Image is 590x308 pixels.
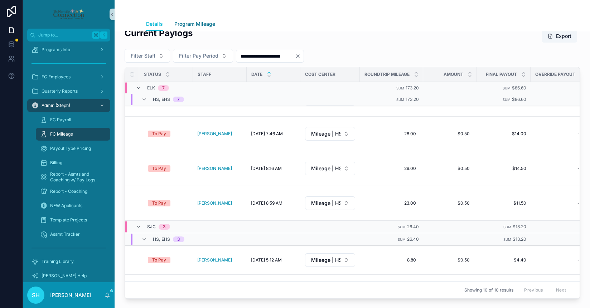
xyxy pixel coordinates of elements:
a: [PERSON_NAME] [197,166,232,171]
a: Template Projects [36,214,110,226]
small: Sum [396,86,404,90]
p: [PERSON_NAME] [50,292,91,299]
span: $0.50 [430,166,470,171]
span: Training Library [42,259,74,264]
span: [DATE] 8:59 AM [251,200,282,206]
span: Template Projects [50,217,87,223]
span: SH [32,291,40,299]
button: Select Button [305,162,355,175]
span: 28.00 [367,131,416,137]
img: App logo [53,9,84,20]
span: Override Payout [535,72,575,77]
a: FC Mileage [36,128,110,141]
small: Sum [503,97,511,101]
span: [DATE] 7:46 AM [251,131,283,137]
span: Date [251,72,262,77]
div: scrollable content [23,41,115,282]
span: $14.50 [481,166,526,171]
a: NEW Applicants [36,199,110,212]
span: Staff [198,72,211,77]
span: Cost Center [305,72,335,77]
div: 7 [162,85,165,91]
span: 29.00 [367,166,416,171]
span: Filter Pay Period [179,52,218,59]
a: Report - Asmts and Coaching w/ Pay Logs [36,171,110,184]
a: [PERSON_NAME] [197,200,232,206]
span: 23.00 [367,200,416,206]
span: Showing 10 of 10 results [464,287,513,293]
span: HS, EHS [153,236,170,242]
div: -- [577,200,582,206]
span: $0.50 [430,131,470,137]
div: -- [577,131,582,137]
a: Training Library [27,255,110,268]
span: Status [144,72,161,77]
div: 3 [163,224,166,230]
span: $14.00 [481,131,526,137]
a: Assmt Tracker [36,228,110,241]
span: Filter Staff [131,52,155,59]
a: [PERSON_NAME] [197,257,232,263]
span: $0.50 [430,200,470,206]
small: Sum [503,225,511,229]
button: Select Button [305,253,355,267]
a: Quarterly Reports [27,85,110,98]
span: Admin (Steph) [42,103,70,108]
small: Sum [398,225,406,229]
span: Report - Coaching [50,189,87,194]
span: $13.20 [513,224,526,229]
span: Mileage | HS/EHS ELK [311,165,340,172]
div: 3 [177,236,180,242]
span: 173.20 [406,85,419,90]
span: Program Mileage [174,20,215,28]
small: Sum [503,86,511,90]
div: -- [577,166,582,171]
div: 7 [177,97,180,102]
span: HS, EHS [153,97,170,102]
span: Billing [50,160,62,166]
span: Assmt Tracker [50,231,80,237]
span: Payout Type Pricing [50,146,91,151]
span: Mileage | HS/EHS ELK [311,200,340,207]
span: $13.20 [513,236,526,242]
div: To Pay [152,131,166,137]
span: $86.60 [512,85,526,90]
span: SJC [147,224,156,230]
small: Sum [396,97,404,101]
span: [PERSON_NAME] Help [42,273,87,279]
span: Jump to... [38,32,90,38]
div: To Pay [152,257,166,263]
a: [PERSON_NAME] [197,131,232,137]
span: ELK [147,85,155,91]
div: To Pay [152,200,166,206]
a: Payout Type Pricing [36,142,110,155]
small: Sum [398,238,406,241]
span: 173.20 [406,96,419,102]
button: Export [542,30,577,43]
div: -- [577,257,582,263]
span: $0.50 [430,257,470,263]
button: Select Button [305,196,355,210]
button: Select Button [173,49,233,63]
span: Details [146,20,163,28]
a: Program Mileage [174,18,215,32]
span: Amount [444,72,463,77]
span: FC Mileage [50,131,73,137]
a: FC Employees [27,70,110,83]
span: $4.40 [481,257,526,263]
span: Final Payout [486,72,517,77]
span: [DATE] 8:16 AM [251,166,282,171]
button: Select Button [305,127,355,141]
span: Mileage | HS/EHS ELK [311,130,340,137]
span: Report - Asmts and Coaching w/ Pay Logs [50,171,103,183]
span: K [101,32,107,38]
h2: Current Paylogs [125,27,193,39]
a: Programs Info [27,43,110,56]
a: FC Payroll [36,113,110,126]
a: Admin (Steph) [27,99,110,112]
span: Programs Info [42,47,70,53]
